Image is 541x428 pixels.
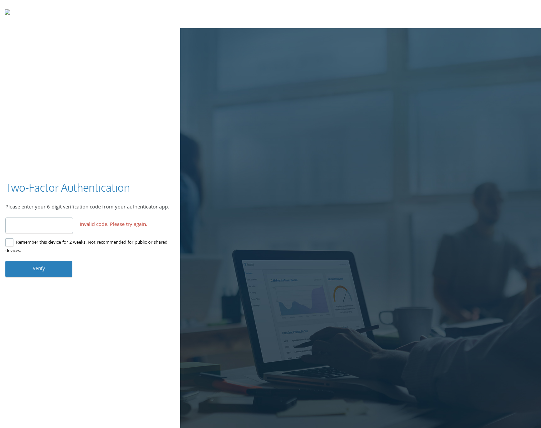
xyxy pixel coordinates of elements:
img: todyl-logo-dark.svg [5,7,10,20]
button: Verify [5,261,72,277]
div: Please enter your 6-digit verification code from your authenticator app. [5,203,175,212]
h3: Two-Factor Authentication [5,180,130,195]
span: Invalid code. Please try again. [80,221,147,230]
label: Remember this device for 2 weeks. Not recommended for public or shared devices. [5,239,170,255]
